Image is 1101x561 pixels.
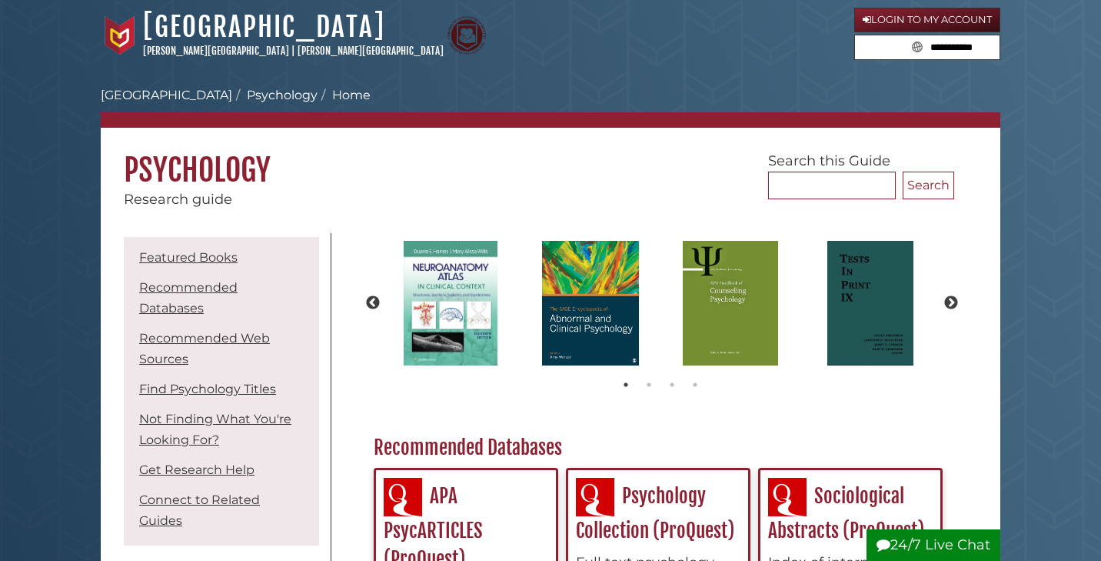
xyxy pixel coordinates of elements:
h2: Recommended Databases [366,436,954,460]
a: Recommended Databases [139,280,238,316]
img: Neuroanatomy atlas in clinical context [396,233,506,373]
form: Search library guides, policies, and FAQs. [854,35,1000,61]
button: 3 of 4 [664,377,680,392]
a: [PERSON_NAME][GEOGRAPHIC_DATA] [143,45,289,57]
img: Calvin University [101,16,139,55]
nav: breadcrumb [101,86,1000,128]
button: Previous [365,296,381,311]
button: Search [903,172,954,199]
a: Psychology Collection (ProQuest) [576,484,734,543]
button: 24/7 Live Chat [866,529,1000,561]
button: Search [907,35,927,56]
button: 4 of 4 [687,377,703,392]
a: Recommended Web Sources [139,331,270,366]
h1: Psychology [101,128,1000,189]
div: Guide Pages [124,233,319,553]
li: Home [318,86,371,105]
img: Calvin Theological Seminary [447,16,486,55]
img: APA Handbook of Counseling Psychology [675,233,787,373]
a: Get Research Help [139,462,254,477]
img: The SAGE Encyclopedia of Abnormal and Clinical Psychology [534,233,646,373]
a: Login to My Account [854,8,1000,32]
button: Next [943,296,959,311]
button: 1 of 4 [618,377,634,392]
a: Psychology [247,88,318,102]
a: Connect to Related Guides [139,493,260,528]
span: Research guide [124,191,232,208]
img: Tests in Print IX: an index to tests, test reviews, and the literature on specific tests [820,233,921,373]
a: Featured Books [139,250,238,265]
a: [GEOGRAPHIC_DATA] [143,10,385,44]
button: 2 of 4 [641,377,657,392]
a: Sociological Abstracts (ProQuest) [768,484,924,543]
a: [PERSON_NAME][GEOGRAPHIC_DATA] [298,45,444,57]
a: Not Finding What You're Looking For? [139,412,291,447]
a: [GEOGRAPHIC_DATA] [101,88,232,102]
span: | [291,45,295,57]
a: Find Psychology Titles [139,382,276,396]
